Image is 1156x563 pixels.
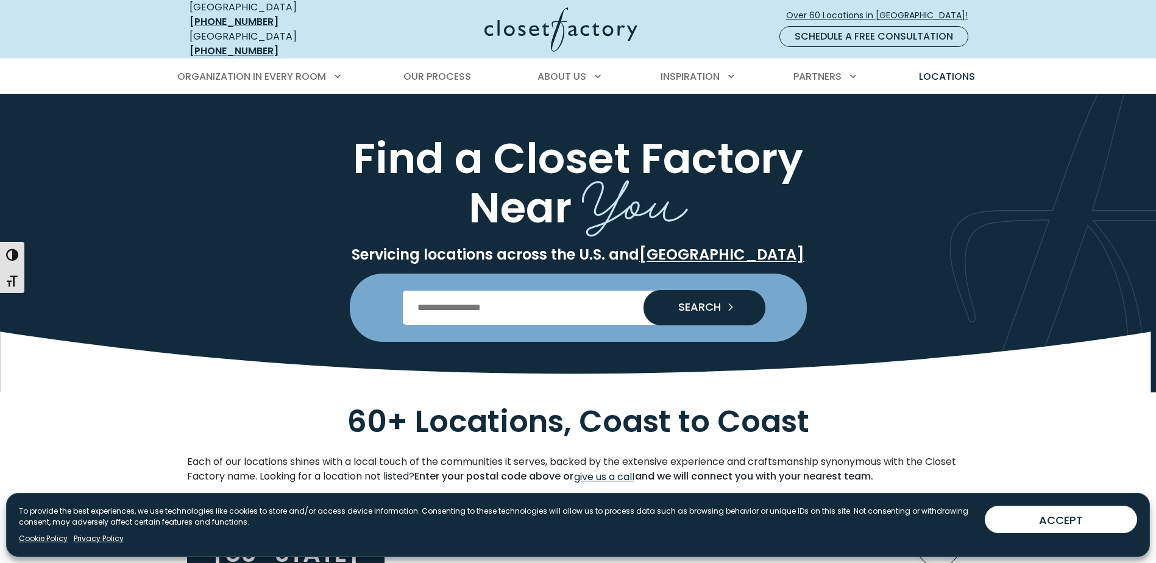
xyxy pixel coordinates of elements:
[661,69,720,83] span: Inspiration
[353,129,803,188] span: Find a Closet Factory
[919,69,975,83] span: Locations
[190,29,366,58] div: [GEOGRAPHIC_DATA]
[639,244,804,264] a: [GEOGRAPHIC_DATA]
[779,26,968,47] a: Schedule a Free Consultation
[469,178,572,237] span: Near
[785,5,978,26] a: Over 60 Locations in [GEOGRAPHIC_DATA]!
[793,69,842,83] span: Partners
[484,7,637,52] img: Closet Factory Logo
[582,152,688,242] span: You
[403,69,471,83] span: Our Process
[187,455,970,485] p: Each of our locations shines with a local touch of the communities it serves, backed by the exten...
[403,291,753,325] input: Enter Postal Code
[786,9,977,22] span: Over 60 Locations in [GEOGRAPHIC_DATA]!
[190,15,278,29] a: [PHONE_NUMBER]
[573,469,635,485] a: give us a call
[177,69,326,83] span: Organization in Every Room
[74,533,124,544] a: Privacy Policy
[19,533,68,544] a: Cookie Policy
[644,290,765,325] button: Search our Nationwide Locations
[19,506,975,528] p: To provide the best experiences, we use technologies like cookies to store and/or access device i...
[668,302,721,313] span: SEARCH
[414,469,873,483] strong: Enter your postal code above or and we will connect you with your nearest team.
[190,44,278,58] a: [PHONE_NUMBER]
[985,506,1137,533] button: ACCEPT
[187,246,970,264] p: Servicing locations across the U.S. and
[537,69,586,83] span: About Us
[169,60,988,94] nav: Primary Menu
[347,400,809,444] span: 60+ Locations, Coast to Coast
